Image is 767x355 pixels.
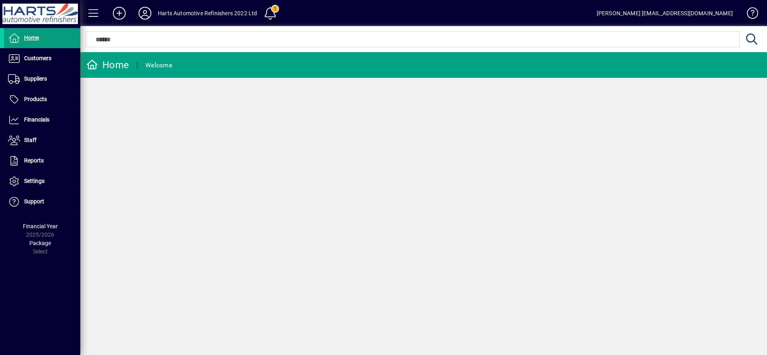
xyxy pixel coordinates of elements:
[24,75,47,82] span: Suppliers
[145,59,172,72] div: Welcome
[4,192,80,212] a: Support
[132,6,158,20] button: Profile
[24,116,49,123] span: Financials
[24,55,51,61] span: Customers
[29,240,51,246] span: Package
[24,178,45,184] span: Settings
[4,49,80,69] a: Customers
[86,59,129,71] div: Home
[23,223,58,229] span: Financial Year
[4,89,80,110] a: Products
[597,7,733,20] div: [PERSON_NAME] [EMAIL_ADDRESS][DOMAIN_NAME]
[158,7,257,20] div: Harts Automotive Refinishers 2022 Ltd
[24,198,44,205] span: Support
[4,69,80,89] a: Suppliers
[24,96,47,102] span: Products
[24,137,37,143] span: Staff
[741,2,757,28] a: Knowledge Base
[24,34,39,41] span: Home
[4,110,80,130] a: Financials
[24,157,44,164] span: Reports
[4,130,80,150] a: Staff
[106,6,132,20] button: Add
[4,171,80,191] a: Settings
[4,151,80,171] a: Reports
